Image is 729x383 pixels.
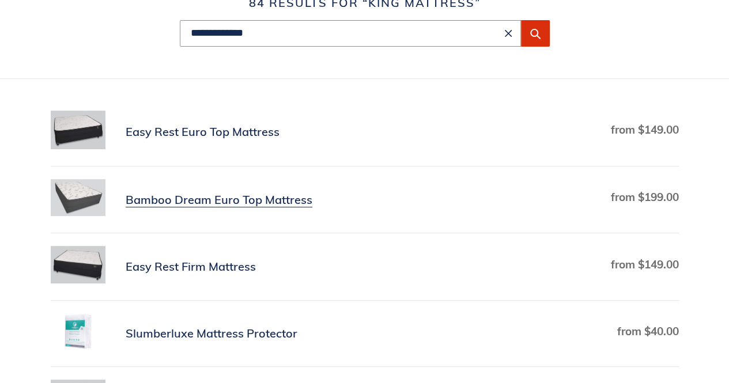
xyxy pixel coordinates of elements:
[51,246,679,287] a: Easy Rest Firm Mattress
[501,26,515,40] button: Clear search term
[180,20,521,47] input: Search
[51,313,679,354] a: Slumberluxe Mattress Protector
[51,179,679,220] a: Bamboo Dream Euro Top Mattress
[521,20,550,47] button: Submit
[51,111,679,154] a: Easy Rest Euro Top Mattress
